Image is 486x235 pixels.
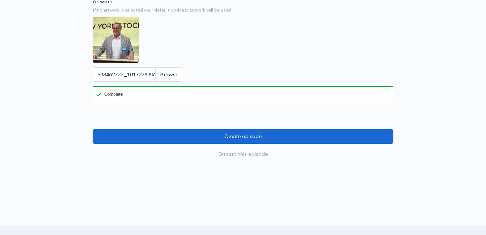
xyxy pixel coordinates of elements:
div: Complete [93,86,124,103]
a: Discard this episode [93,147,393,162]
div: Complete [96,92,123,97]
input: Create episode [93,129,393,144]
div: 100% [93,86,393,87]
small: If no artwork is selected your default podcast artwork will be used [93,7,393,14]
